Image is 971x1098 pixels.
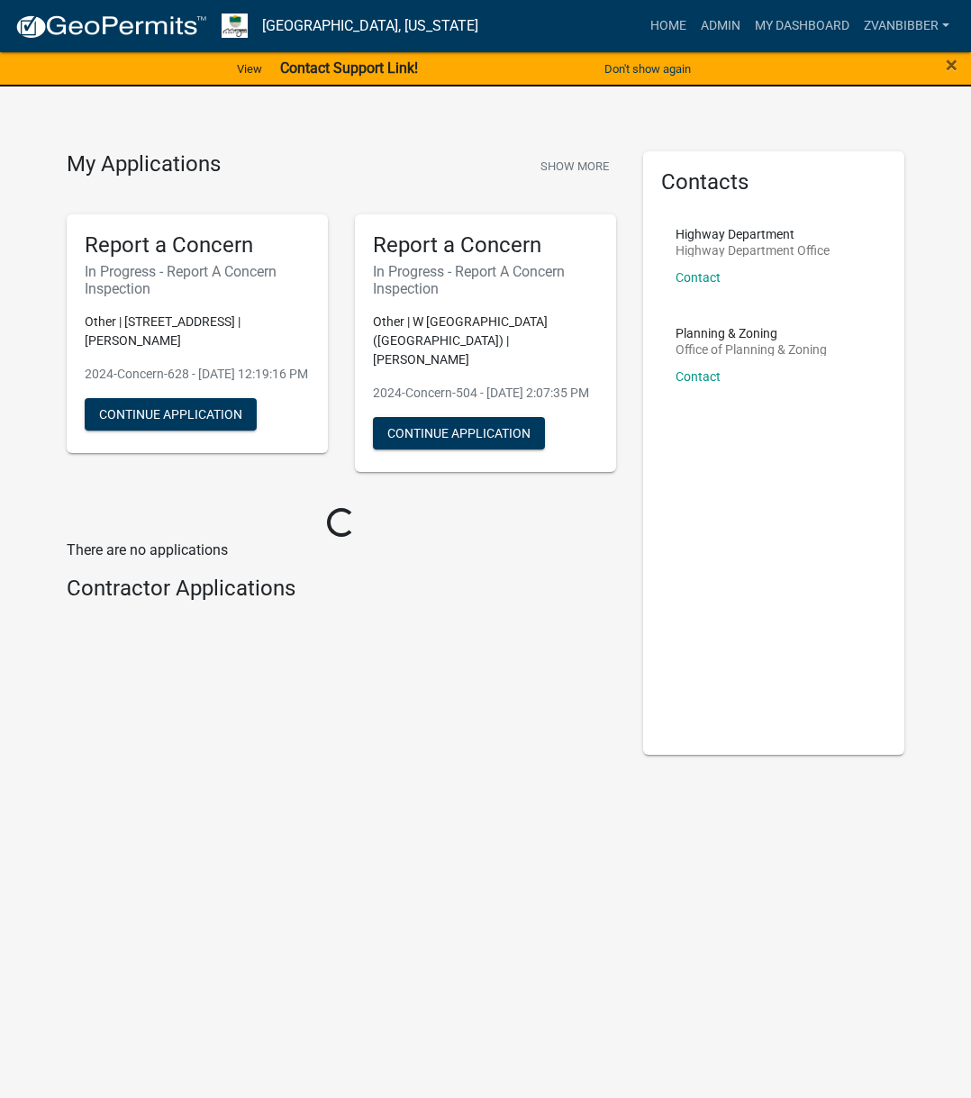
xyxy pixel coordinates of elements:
[85,398,257,431] button: Continue Application
[280,59,418,77] strong: Contact Support Link!
[676,228,830,240] p: Highway Department
[597,54,698,84] button: Don't show again
[676,244,830,257] p: Highway Department Office
[230,54,269,84] a: View
[373,417,545,449] button: Continue Application
[262,11,478,41] a: [GEOGRAPHIC_DATA], [US_STATE]
[748,9,857,43] a: My Dashboard
[85,365,310,384] p: 2024-Concern-628 - [DATE] 12:19:16 PM
[661,169,886,195] h5: Contacts
[643,9,694,43] a: Home
[373,232,598,259] h5: Report a Concern
[222,14,248,38] img: Morgan County, Indiana
[67,151,221,178] h4: My Applications
[85,313,310,350] p: Other | [STREET_ADDRESS] | [PERSON_NAME]
[67,576,616,602] h4: Contractor Applications
[67,576,616,609] wm-workflow-list-section: Contractor Applications
[373,313,598,369] p: Other | W [GEOGRAPHIC_DATA] ([GEOGRAPHIC_DATA]) | [PERSON_NAME]
[946,52,957,77] span: ×
[676,369,721,384] a: Contact
[857,9,957,43] a: zvanbibber
[676,343,827,356] p: Office of Planning & Zoning
[67,540,616,561] p: There are no applications
[676,270,721,285] a: Contact
[373,263,598,297] h6: In Progress - Report A Concern Inspection
[946,54,957,76] button: Close
[85,263,310,297] h6: In Progress - Report A Concern Inspection
[85,232,310,259] h5: Report a Concern
[694,9,748,43] a: Admin
[373,384,598,403] p: 2024-Concern-504 - [DATE] 2:07:35 PM
[533,151,616,181] button: Show More
[676,327,827,340] p: Planning & Zoning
